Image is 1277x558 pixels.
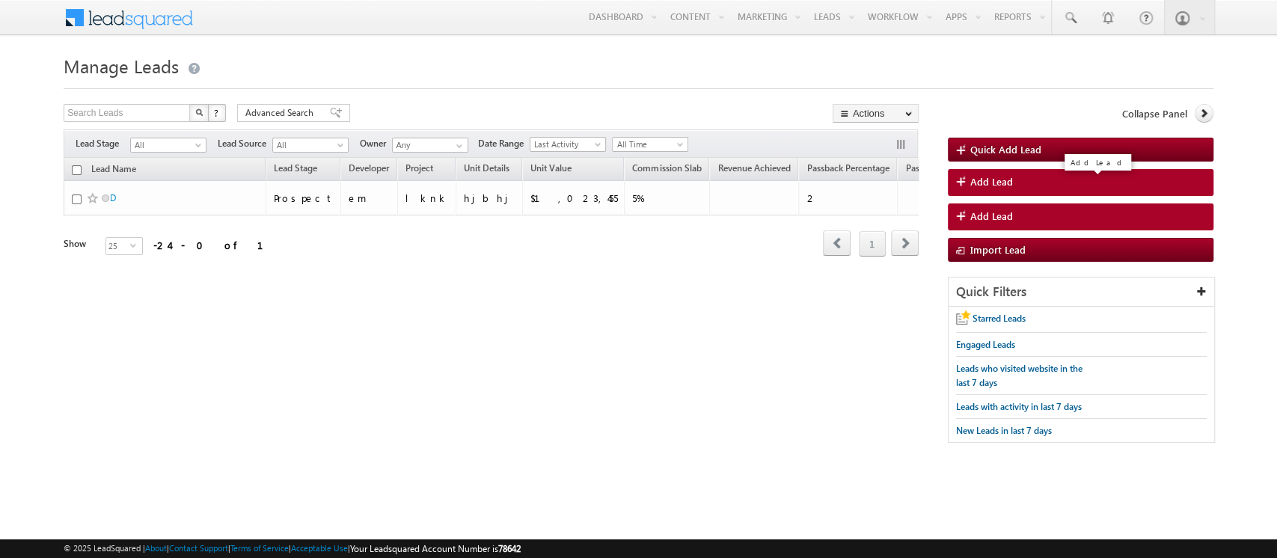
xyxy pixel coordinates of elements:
span: Last Activity [530,138,601,151]
a: All [130,138,206,153]
span: Your Leadsquared Account Number is [350,543,521,554]
span: Owner [360,137,392,150]
div: em [349,191,391,205]
a: Last Activity [530,137,606,152]
button: Actions [833,104,919,123]
span: New Leads in last 7 days [956,425,1052,436]
span: Lead Stage [274,162,317,174]
span: ? [214,106,221,119]
div: lknk [405,191,449,205]
span: 78642 [498,543,521,554]
span: Add Lead [970,175,1013,188]
div: hjbhj [464,191,515,205]
span: Quick Add Lead [970,143,1041,156]
span: Engaged Leads [956,339,1015,350]
a: next [891,232,919,256]
span: Date Range [478,137,530,150]
div: $1,023,455 [530,191,618,205]
a: All Time [612,137,688,152]
span: © 2025 LeadSquared | | | | | [64,542,521,556]
span: Advanced Search [245,106,318,120]
span: Unit Details [464,162,509,174]
div: Quick Filters [949,278,1214,307]
a: Lead Stage [266,160,325,180]
span: All [131,138,202,152]
div: Show [64,237,94,251]
a: Passback Amount [898,160,984,180]
div: Prospect [274,191,334,205]
span: All [273,138,344,152]
input: Check all records [72,165,82,175]
a: Project [398,160,441,180]
span: Passback Amount [905,162,976,174]
span: Starred Leads [973,313,1026,324]
span: Leads who visited website in the last 7 days [956,363,1082,388]
a: D [110,192,116,203]
span: select [130,242,142,248]
img: Search [195,108,203,116]
span: 25 [106,238,130,254]
a: prev [823,232,851,256]
span: Unit Value [530,162,572,174]
a: Show All Items [448,138,467,153]
a: Add Lead [948,203,1213,230]
span: Collapse Panel [1122,107,1187,120]
span: prev [823,230,851,256]
a: Commission Slab [625,160,708,180]
span: Lead Source [218,137,272,150]
a: Unit Details [456,160,517,180]
div: 5% [632,191,702,205]
a: Add Lead [948,169,1213,196]
a: Acceptable Use [291,543,348,553]
span: Passback Percentage [806,162,889,174]
a: Unit Value [523,160,579,180]
a: Passback Percentage [799,160,896,180]
span: Developer [349,162,389,174]
span: All Time [613,138,684,151]
div: Add Lead [1071,159,1125,166]
a: Revenue Achieved [710,160,797,180]
span: Add Lead [970,209,1013,223]
a: Contact Support [169,543,228,553]
a: About [145,543,167,553]
span: next [891,230,919,256]
div: 2 [806,191,890,205]
a: Developer [341,160,396,180]
a: Terms of Service [230,543,289,553]
span: Commission Slab [632,162,701,174]
span: Leads with activity in last 7 days [956,401,1082,412]
span: Manage Leads [64,54,179,78]
a: 1 [859,231,886,257]
input: Type to Search [392,138,468,153]
a: Lead Name [84,161,144,180]
span: Revenue Achieved [717,162,790,174]
span: Project [405,162,433,174]
div: -24 - 0 of 1 [153,236,281,254]
a: All [272,138,349,153]
span: Import Lead [970,243,1026,256]
button: ? [208,104,226,122]
span: Lead Stage [76,137,130,150]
